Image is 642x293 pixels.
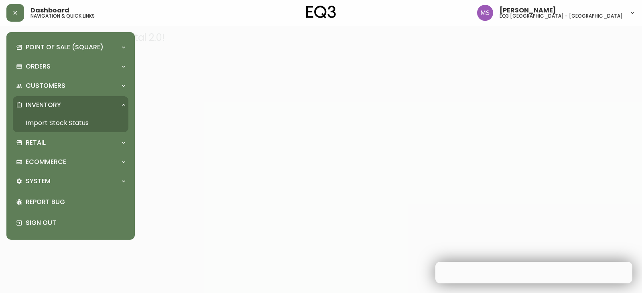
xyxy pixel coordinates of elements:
[26,218,125,227] p: Sign Out
[26,198,125,206] p: Report Bug
[26,81,65,90] p: Customers
[26,62,51,71] p: Orders
[26,43,104,52] p: Point of Sale (Square)
[30,7,69,14] span: Dashboard
[26,138,46,147] p: Retail
[30,14,95,18] h5: navigation & quick links
[26,158,66,166] p: Ecommerce
[13,38,128,56] div: Point of Sale (Square)
[13,77,128,95] div: Customers
[26,177,51,186] p: System
[13,96,128,114] div: Inventory
[26,101,61,109] p: Inventory
[13,153,128,171] div: Ecommerce
[13,212,128,233] div: Sign Out
[13,192,128,212] div: Report Bug
[306,6,336,18] img: logo
[13,172,128,190] div: System
[13,58,128,75] div: Orders
[500,14,623,18] h5: eq3 [GEOGRAPHIC_DATA] - [GEOGRAPHIC_DATA]
[477,5,493,21] img: 1b6e43211f6f3cc0b0729c9049b8e7af
[13,134,128,152] div: Retail
[500,7,556,14] span: [PERSON_NAME]
[13,114,128,132] a: Import Stock Status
